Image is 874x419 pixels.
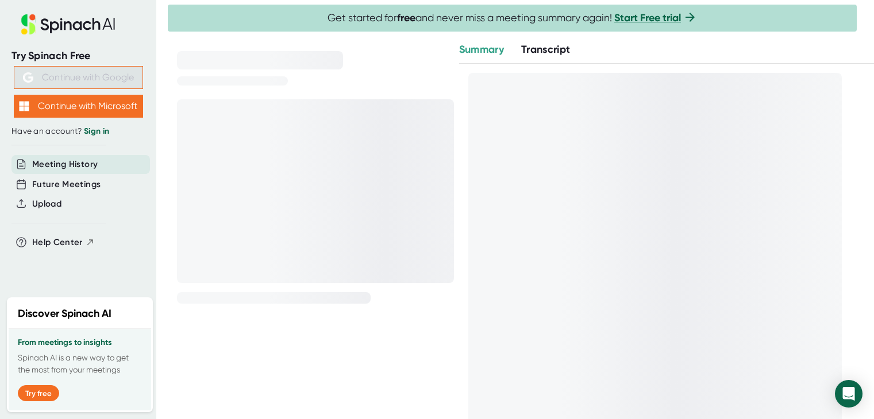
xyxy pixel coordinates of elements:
[23,72,33,83] img: Aehbyd4JwY73AAAAAElFTkSuQmCC
[835,380,863,408] div: Open Intercom Messenger
[459,43,504,56] span: Summary
[397,11,415,24] b: free
[614,11,681,24] a: Start Free trial
[32,236,83,249] span: Help Center
[11,126,145,137] div: Have an account?
[521,43,571,56] span: Transcript
[32,178,101,191] button: Future Meetings
[32,236,95,249] button: Help Center
[32,197,61,211] button: Upload
[84,126,109,136] a: Sign in
[18,338,142,347] h3: From meetings to insights
[18,306,111,321] h2: Discover Spinach AI
[14,66,143,89] button: Continue with Google
[521,42,571,57] button: Transcript
[328,11,697,25] span: Get started for and never miss a meeting summary again!
[18,385,59,401] button: Try free
[459,42,504,57] button: Summary
[11,49,145,63] div: Try Spinach Free
[32,158,98,171] button: Meeting History
[18,352,142,376] p: Spinach AI is a new way to get the most from your meetings
[14,95,143,118] button: Continue with Microsoft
